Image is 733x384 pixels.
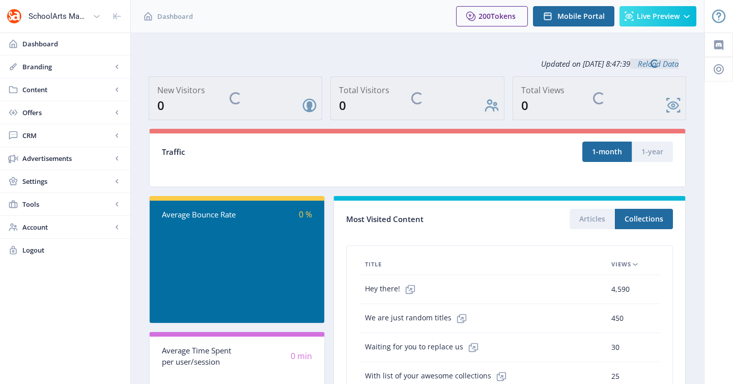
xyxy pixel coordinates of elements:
[632,142,673,162] button: 1-year
[22,153,112,163] span: Advertisements
[162,209,237,221] div: Average Bounce Rate
[630,59,679,69] a: Reload Data
[22,176,112,186] span: Settings
[299,209,312,220] span: 0 %
[491,11,516,21] span: Tokens
[22,130,112,141] span: CRM
[149,51,686,76] div: Updated on [DATE] 8:47:39
[22,107,112,118] span: Offers
[22,62,112,72] span: Branding
[637,12,680,20] span: Live Preview
[22,199,112,209] span: Tools
[365,279,420,299] span: Hey there!
[611,258,631,270] span: Views
[22,222,112,232] span: Account
[162,146,417,158] div: Traffic
[22,245,122,255] span: Logout
[456,6,528,26] button: 200Tokens
[365,308,472,328] span: We are just random titles
[22,39,122,49] span: Dashboard
[365,337,484,358] span: Waiting for you to replace us
[611,312,624,324] span: 450
[557,12,605,20] span: Mobile Portal
[237,350,313,362] div: 0 min
[570,209,615,229] button: Articles
[29,5,89,28] div: SchoolArts Magazine
[365,258,382,270] span: Title
[157,11,193,21] span: Dashboard
[346,211,510,227] div: Most Visited Content
[22,85,112,95] span: Content
[162,345,237,368] div: Average Time Spent per user/session
[611,370,619,382] span: 25
[582,142,632,162] button: 1-month
[611,283,630,295] span: 4,590
[615,209,673,229] button: Collections
[533,6,614,26] button: Mobile Portal
[6,8,22,24] img: properties.app_icon.png
[619,6,696,26] button: Live Preview
[611,341,619,353] span: 30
